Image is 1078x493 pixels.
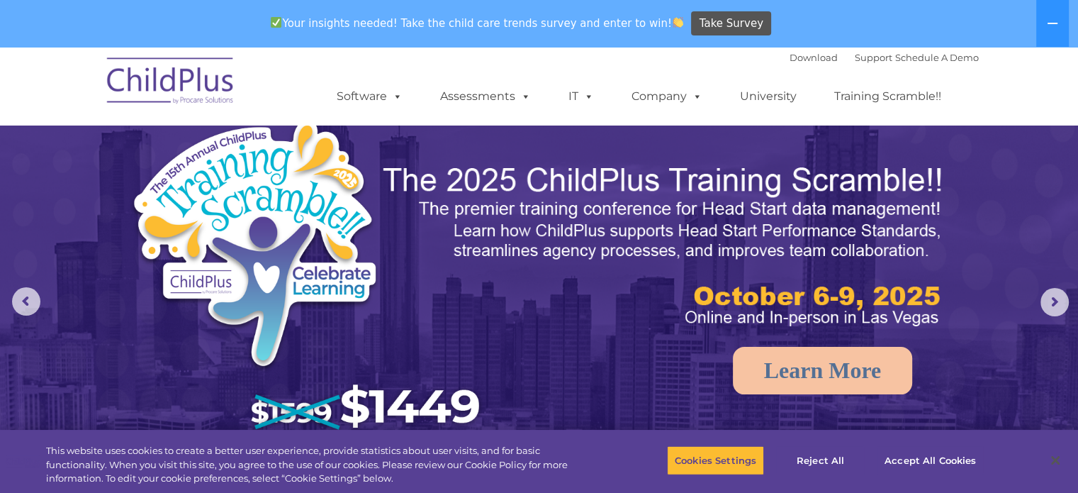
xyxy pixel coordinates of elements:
[726,82,811,111] a: University
[700,11,763,36] span: Take Survey
[673,17,683,28] img: 👏
[265,9,690,37] span: Your insights needed! Take the child care trends survey and enter to win!
[895,52,979,63] a: Schedule A Demo
[855,52,892,63] a: Support
[100,48,242,118] img: ChildPlus by Procare Solutions
[617,82,717,111] a: Company
[820,82,955,111] a: Training Scramble!!
[790,52,979,63] font: |
[554,82,608,111] a: IT
[790,52,838,63] a: Download
[46,444,593,486] div: This website uses cookies to create a better user experience, provide statistics about user visit...
[322,82,417,111] a: Software
[271,17,281,28] img: ✅
[776,445,865,475] button: Reject All
[733,347,913,394] a: Learn More
[667,445,764,475] button: Cookies Settings
[426,82,545,111] a: Assessments
[691,11,771,36] a: Take Survey
[1040,445,1071,476] button: Close
[877,445,984,475] button: Accept All Cookies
